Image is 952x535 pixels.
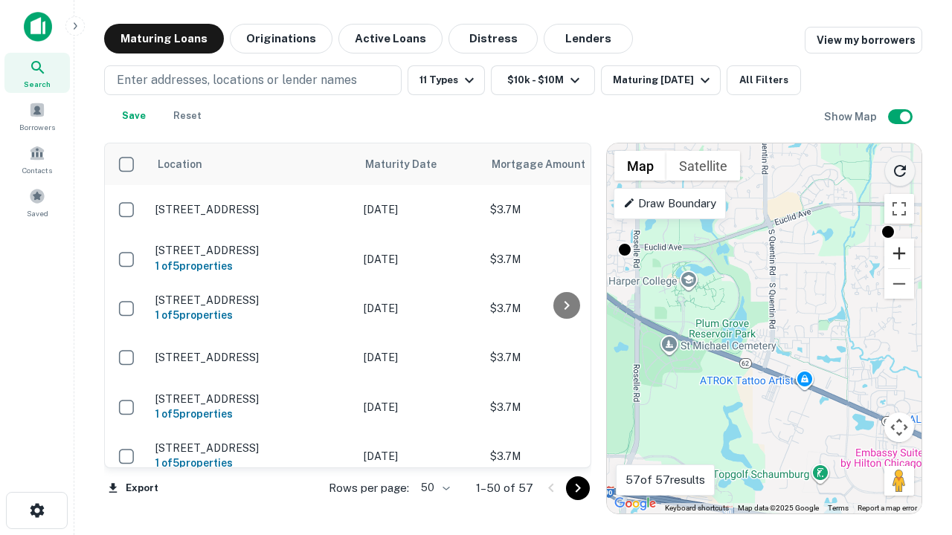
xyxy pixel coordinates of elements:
button: 11 Types [408,65,485,95]
a: Search [4,53,70,93]
span: Contacts [22,164,52,176]
p: 57 of 57 results [625,471,705,489]
a: Contacts [4,139,70,179]
a: Borrowers [4,96,70,136]
button: Go to next page [566,476,590,500]
p: 1–50 of 57 [476,479,533,497]
button: Export [104,477,162,499]
img: Google [611,494,660,513]
button: Enter addresses, locations or lender names [104,65,402,95]
button: Lenders [544,24,633,53]
button: Reset [164,101,211,131]
p: [STREET_ADDRESS] [155,294,349,307]
a: Report a map error [858,504,917,512]
p: [DATE] [364,201,475,218]
p: [DATE] [364,300,475,317]
span: Borrowers [19,121,55,133]
h6: 1 of 5 properties [155,406,349,422]
span: Maturity Date [365,155,456,173]
p: $3.7M [490,349,639,366]
p: Enter addresses, locations or lender names [117,71,357,89]
p: [STREET_ADDRESS] [155,244,349,257]
img: capitalize-icon.png [24,12,52,42]
p: [STREET_ADDRESS] [155,441,349,455]
button: Active Loans [338,24,443,53]
span: Search [24,78,51,90]
button: All Filters [727,65,801,95]
button: Drag Pegman onto the map to open Street View [884,466,914,496]
button: Reload search area [884,155,916,187]
button: $10k - $10M [491,65,595,95]
p: [STREET_ADDRESS] [155,203,349,216]
h6: Show Map [824,108,879,125]
button: Zoom out [884,269,914,299]
p: $3.7M [490,300,639,317]
button: Maturing Loans [104,24,224,53]
button: Distress [448,24,538,53]
div: 50 [415,477,452,499]
p: [STREET_ADDRESS] [155,351,349,364]
span: Mortgage Amount [492,155,605,173]
a: Saved [4,182,70,222]
div: 0 0 [607,143,922,513]
iframe: Chat Widget [878,369,952,440]
h6: 1 of 5 properties [155,307,349,323]
div: Maturing [DATE] [613,71,714,89]
th: Maturity Date [356,143,483,185]
h6: 1 of 5 properties [155,258,349,274]
a: View my borrowers [805,27,922,53]
button: Toggle fullscreen view [884,194,914,224]
p: [STREET_ADDRESS] [155,392,349,406]
p: $3.7M [490,448,639,464]
p: [DATE] [364,349,475,366]
button: Show street map [614,151,666,181]
th: Location [148,143,356,185]
p: $3.7M [490,399,639,415]
button: Keyboard shortcuts [665,503,729,513]
h6: 1 of 5 properties [155,455,349,471]
a: Terms (opens in new tab) [828,504,849,512]
p: [DATE] [364,448,475,464]
p: $3.7M [490,251,639,267]
p: Draw Boundary [623,195,716,213]
span: Location [157,155,202,173]
a: Open this area in Google Maps (opens a new window) [611,494,660,513]
p: $3.7M [490,201,639,218]
button: Originations [230,24,332,53]
button: Show satellite imagery [666,151,740,181]
p: Rows per page: [329,479,409,497]
p: [DATE] [364,251,475,267]
th: Mortgage Amount [483,143,646,185]
button: Save your search to get updates of matches that match your search criteria. [110,101,158,131]
p: [DATE] [364,399,475,415]
span: Map data ©2025 Google [738,504,819,512]
span: Saved [27,207,48,219]
button: Zoom in [884,239,914,268]
button: Maturing [DATE] [601,65,721,95]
